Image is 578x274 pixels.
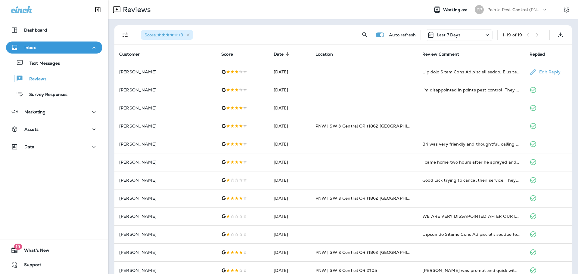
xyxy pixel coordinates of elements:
[269,153,311,171] td: [DATE]
[119,51,148,57] span: Customer
[269,135,311,153] td: [DATE]
[120,5,151,14] p: Reviews
[119,88,212,92] p: [PERSON_NAME]
[537,69,561,74] p: Edit Reply
[6,72,102,85] button: Reviews
[443,7,469,12] span: Working as:
[422,51,467,57] span: Review Comment
[269,63,311,81] td: [DATE]
[315,52,333,57] span: Location
[269,81,311,99] td: [DATE]
[422,159,520,165] div: I came home two hours after he sprayed and I have dozens of cobwebs and spiders all over the fron...
[6,57,102,69] button: Text Messages
[119,29,131,41] button: Filters
[315,123,435,129] span: PNW | SW & Central OR (1862 [GEOGRAPHIC_DATA] SE)
[119,52,140,57] span: Customer
[475,5,484,14] div: PP
[269,243,311,261] td: [DATE]
[23,76,46,82] p: Reviews
[6,106,102,118] button: Marketing
[24,127,39,132] p: Assets
[422,69,520,75] div: I've used Point Pest Control for years. They do a descent job for what seems like a reasonable pr...
[6,244,102,256] button: 19What's New
[422,52,459,57] span: Review Comment
[315,268,377,273] span: PNW | SW & Central OR #105
[119,160,212,165] p: [PERSON_NAME]
[6,88,102,100] button: Survey Responses
[144,32,183,38] span: Score : +3
[555,29,567,41] button: Export as CSV
[530,51,553,57] span: Replied
[269,225,311,243] td: [DATE]
[422,213,520,219] div: WE ARE VERY DISSAPOINTED AFTER OUR LAST VISIT FOR YELLOW JACKETS NOW WE GOT EVEN MORE AFTER THEY ...
[269,207,311,225] td: [DATE]
[274,51,292,57] span: Date
[6,259,102,271] button: Support
[18,248,49,255] span: What's New
[119,232,212,237] p: [PERSON_NAME]
[23,92,67,98] p: Survey Responses
[389,32,416,37] p: Auto refresh
[422,177,520,183] div: Good luck trying to cancel their service. They have been giving me the run around for over a mont...
[359,29,371,41] button: Search Reviews
[6,123,102,135] button: Assets
[269,171,311,189] td: [DATE]
[119,250,212,255] p: [PERSON_NAME]
[561,4,572,15] button: Settings
[422,267,520,273] div: Ken was prompt and quick with his service. The task was very straightforward and easy, so no comp...
[6,42,102,54] button: Inbox
[24,28,47,32] p: Dashboard
[14,244,22,250] span: 19
[23,61,60,66] p: Text Messages
[530,52,545,57] span: Replied
[487,7,542,12] p: Pointe Pest Control (PNW)
[422,141,520,147] div: Bri was very friendly and thoughtful, calling ahead before her arrival to confirm whether I had a...
[119,69,212,74] p: [PERSON_NAME]
[269,117,311,135] td: [DATE]
[141,30,193,40] div: Score:4 Stars+3
[24,45,36,50] p: Inbox
[119,214,212,219] p: [PERSON_NAME]
[437,32,461,37] p: Last 7 Days
[422,87,520,93] div: I’m disappointed in points pest control. They are non responsive.
[6,141,102,153] button: Data
[119,142,212,146] p: [PERSON_NAME]
[6,24,102,36] button: Dashboard
[315,250,435,255] span: PNW | SW & Central OR (1862 [GEOGRAPHIC_DATA] SE)
[502,32,522,37] div: 1 - 19 of 19
[24,144,35,149] p: Data
[89,4,106,16] button: Collapse Sidebar
[119,268,212,273] p: [PERSON_NAME]
[315,51,341,57] span: Location
[119,124,212,128] p: [PERSON_NAME]
[269,189,311,207] td: [DATE]
[221,52,233,57] span: Score
[119,178,212,183] p: [PERSON_NAME]
[119,196,212,201] p: [PERSON_NAME]
[221,51,241,57] span: Score
[119,106,212,110] p: [PERSON_NAME]
[269,99,311,117] td: [DATE]
[18,262,41,269] span: Support
[315,195,435,201] span: PNW | SW & Central OR (1862 [GEOGRAPHIC_DATA] SE)
[274,52,284,57] span: Date
[24,109,45,114] p: Marketing
[422,231,520,237] div: I believe Pointe Pest Control uses sneaky tactics to get business. Basically ignoring my request....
